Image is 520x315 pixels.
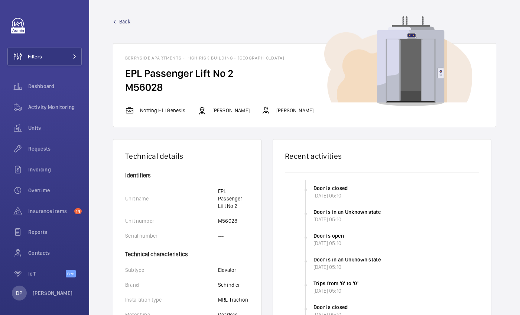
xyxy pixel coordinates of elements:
[125,195,218,202] p: Unit name
[125,281,218,289] p: Brand
[28,187,82,194] span: Overtime
[313,240,481,247] div: [DATE] 05:10
[218,232,224,240] p: ---
[313,287,481,295] div: [DATE] 05:10
[28,208,71,215] span: Insurance items
[28,249,82,257] span: Contacts
[125,67,484,80] h2: EPL Passenger Lift No 2
[28,145,82,152] span: Requests
[218,281,240,289] p: Schindler
[28,124,82,132] span: Units
[74,208,82,214] span: 14
[313,216,481,223] div: [DATE] 05:10
[313,184,481,192] div: Door is closed
[313,208,481,216] div: Door is in an Unknown state
[28,270,66,277] span: IoT
[313,263,481,271] div: [DATE] 05:10
[125,80,484,94] h2: M56028
[218,187,249,210] p: EPL Passenger Lift No 2
[125,266,218,274] p: Subtype
[28,103,82,111] span: Activity Monitoring
[313,256,481,263] div: Door is in an Unknown state
[28,166,82,173] span: Invoicing
[212,107,250,114] p: [PERSON_NAME]
[16,289,22,297] p: DP
[125,173,249,179] h4: Identifiers
[28,53,42,60] span: Filters
[276,107,313,114] p: [PERSON_NAME]
[125,55,484,61] h1: Berryside Apartments - High Risk Building - [GEOGRAPHIC_DATA]
[313,192,481,199] div: [DATE] 05:10
[119,18,130,25] span: Back
[125,247,249,257] h4: Technical characteristics
[313,280,481,287] div: Trips from '6' to '0'
[125,232,218,240] p: Serial number
[28,228,82,236] span: Reports
[313,232,481,240] div: Door is open
[125,296,218,303] p: Installation type
[218,217,237,225] p: M56028
[324,16,472,106] img: device image
[33,289,73,297] p: [PERSON_NAME]
[125,217,218,225] p: Unit number
[140,107,186,114] p: Notting Hill Genesis
[125,151,249,161] h1: Technical details
[28,83,82,90] span: Dashboard
[218,266,236,274] p: Elevator
[7,48,82,65] button: Filters
[218,296,248,303] p: MRL Traction
[285,151,479,161] h2: Recent activities
[66,270,76,277] span: Beta
[313,303,481,311] div: Door is closed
